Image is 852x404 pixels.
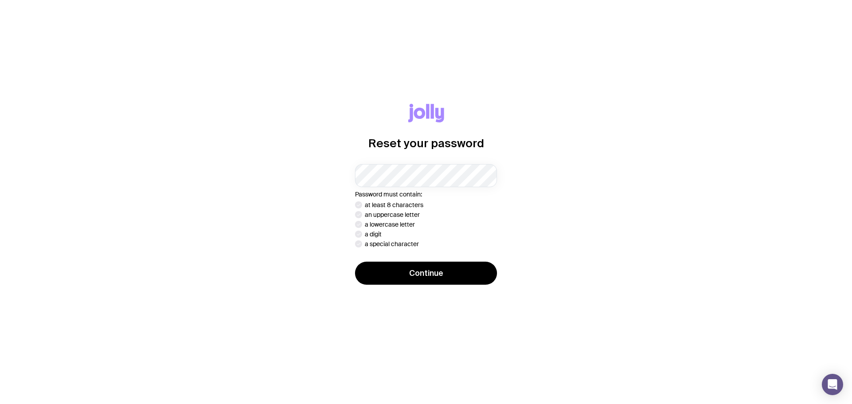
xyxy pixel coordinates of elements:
[355,262,497,285] button: Continue
[355,191,497,198] p: Password must contain:
[365,231,382,238] p: a digit
[365,211,420,218] p: an uppercase letter
[365,221,415,228] p: a lowercase letter
[365,240,419,247] p: a special character
[822,374,843,395] div: Open Intercom Messenger
[365,201,423,208] p: at least 8 characters
[368,137,484,150] h1: Reset your password
[409,268,443,278] span: Continue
